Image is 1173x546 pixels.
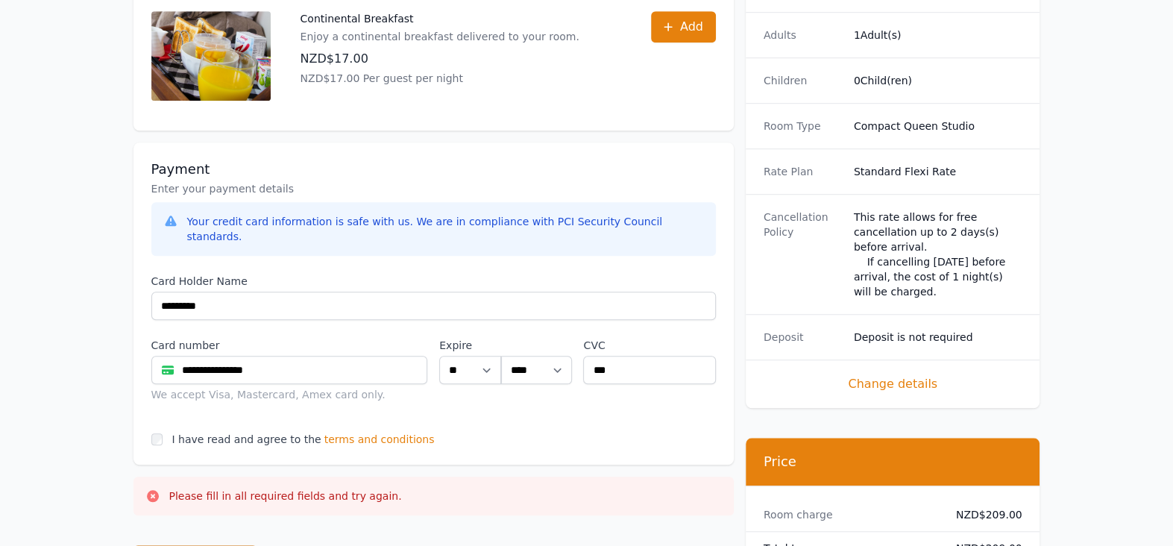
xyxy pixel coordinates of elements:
[583,338,715,353] label: CVC
[651,11,716,43] button: Add
[439,338,501,353] label: Expire
[301,11,579,26] p: Continental Breakfast
[764,507,932,522] dt: Room charge
[854,210,1022,299] div: This rate allows for free cancellation up to 2 days(s) before arrival. If cancelling [DATE] befor...
[764,210,842,299] dt: Cancellation Policy
[301,50,579,68] p: NZD$17.00
[301,29,579,44] p: Enjoy a continental breakfast delivered to your room.
[854,119,1022,134] dd: Compact Queen Studio
[854,73,1022,88] dd: 0 Child(ren)
[764,119,842,134] dt: Room Type
[854,330,1022,345] dd: Deposit is not required
[151,338,428,353] label: Card number
[151,181,716,196] p: Enter your payment details
[764,28,842,43] dt: Adults
[169,489,402,503] p: Please fill in all required fields and try again.
[172,433,321,445] label: I have read and agree to the
[301,71,579,86] p: NZD$17.00 Per guest per night
[151,274,716,289] label: Card Holder Name
[151,11,271,101] img: Continental Breakfast
[187,214,704,244] div: Your credit card information is safe with us. We are in compliance with PCI Security Council stan...
[324,432,435,447] span: terms and conditions
[764,453,1022,471] h3: Price
[764,375,1022,393] span: Change details
[151,160,716,178] h3: Payment
[764,73,842,88] dt: Children
[944,507,1022,522] dd: NZD$209.00
[680,18,703,36] span: Add
[764,330,842,345] dt: Deposit
[151,387,428,402] div: We accept Visa, Mastercard, Amex card only.
[854,28,1022,43] dd: 1 Adult(s)
[854,164,1022,179] dd: Standard Flexi Rate
[764,164,842,179] dt: Rate Plan
[501,338,571,353] label: .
